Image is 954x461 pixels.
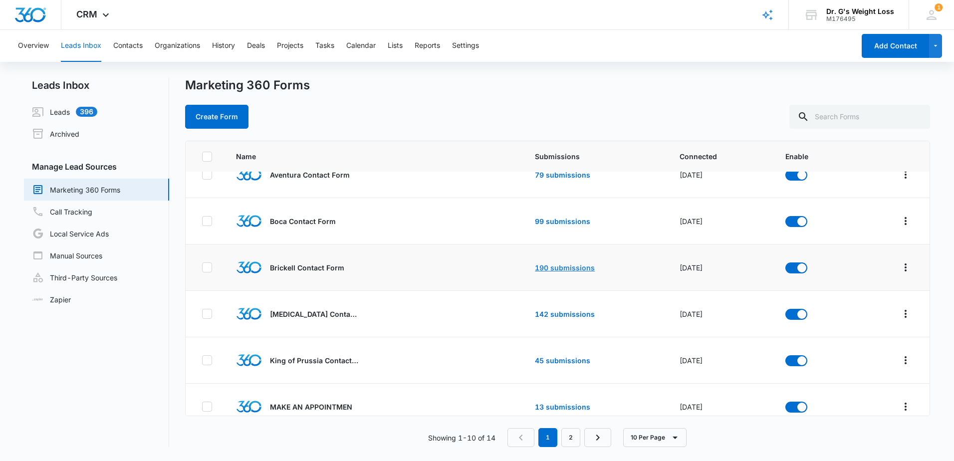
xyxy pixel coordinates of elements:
span: Submissions [535,151,655,162]
button: Contacts [113,30,143,62]
button: Overflow Menu [898,352,914,368]
p: King of Prussia Contact Form [270,355,360,366]
button: Lists [388,30,403,62]
button: Calendar [346,30,376,62]
button: Overview [18,30,49,62]
p: [MEDICAL_DATA] Contact Form [270,309,360,319]
div: notifications count [935,3,943,11]
a: Zapier [32,294,71,305]
a: 79 submissions [535,171,590,179]
a: Manual Sources [32,249,102,261]
div: [DATE] [680,355,761,366]
div: [DATE] [680,262,761,273]
button: Settings [452,30,479,62]
div: [DATE] [680,309,761,319]
a: 13 submissions [535,403,590,411]
span: 1 [935,3,943,11]
a: 190 submissions [535,263,595,272]
input: Search Forms [789,105,930,129]
a: Leads396 [32,106,97,118]
a: Archived [32,128,79,140]
span: Name [236,151,467,162]
a: Page 2 [561,428,580,447]
button: Overflow Menu [898,259,914,275]
button: Create Form [185,105,248,129]
div: account id [826,15,894,22]
p: Showing 1-10 of 14 [428,433,495,443]
a: Marketing 360 Forms [32,184,120,196]
span: Connected [680,151,761,162]
a: Third-Party Sources [32,271,117,283]
button: Organizations [155,30,200,62]
a: 142 submissions [535,310,595,318]
button: Projects [277,30,303,62]
h3: Manage Lead Sources [24,161,169,173]
button: Overflow Menu [898,306,914,322]
button: Reports [415,30,440,62]
span: Enable [785,151,842,162]
button: Overflow Menu [898,399,914,415]
div: account name [826,7,894,15]
a: 99 submissions [535,217,590,226]
a: Call Tracking [32,206,92,218]
button: Add Contact [862,34,929,58]
button: History [212,30,235,62]
button: 10 Per Page [623,428,687,447]
nav: Pagination [507,428,611,447]
div: [DATE] [680,170,761,180]
a: 45 submissions [535,356,590,365]
div: [DATE] [680,402,761,412]
h1: Marketing 360 Forms [185,78,310,93]
button: Tasks [315,30,334,62]
p: Aventura Contact Form [270,170,350,180]
button: Overflow Menu [898,213,914,229]
button: Leads Inbox [61,30,101,62]
a: Local Service Ads [32,228,109,239]
p: MAKE AN APPOINTMEN [270,402,352,412]
div: [DATE] [680,216,761,227]
a: Next Page [584,428,611,447]
p: Boca Contact Form [270,216,336,227]
button: Deals [247,30,265,62]
button: Overflow Menu [898,167,914,183]
h2: Leads Inbox [24,78,169,93]
span: CRM [76,9,97,19]
em: 1 [538,428,557,447]
p: Brickell Contact Form [270,262,344,273]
